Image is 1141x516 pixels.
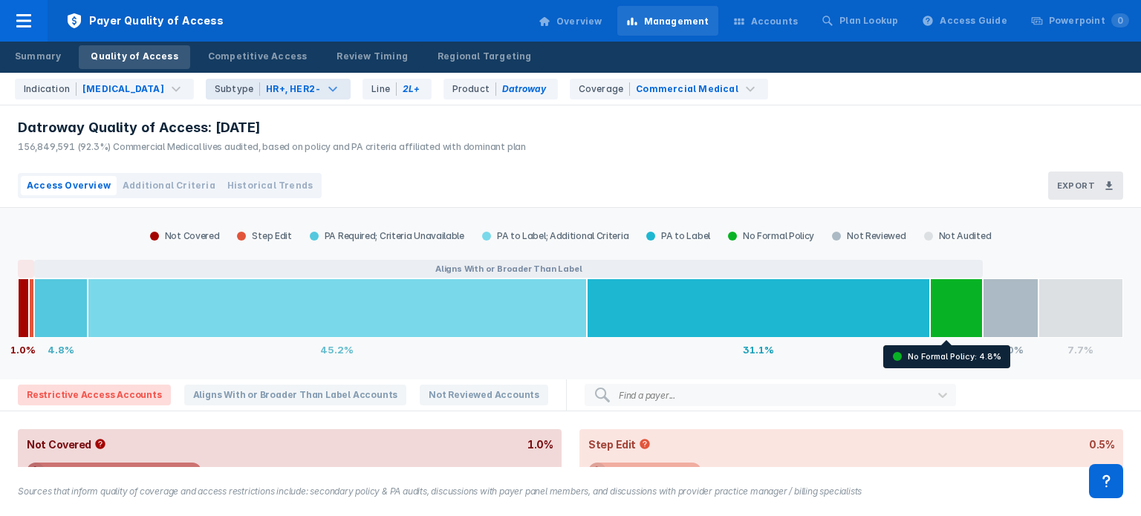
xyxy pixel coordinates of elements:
div: Step Edit [588,438,654,451]
a: Competitive Access [196,45,319,69]
span: Historical Trends [227,179,313,192]
a: Accounts [724,6,807,36]
div: Subtype [215,82,260,96]
div: Access Guide [940,14,1007,27]
div: Accounts [751,15,799,28]
span: Datroway Quality of Access: [DATE] [18,119,261,137]
div: Datroway is the only option [443,79,558,99]
div: No Formal Policy [719,230,823,242]
div: Summary [15,50,61,63]
div: Review Timing [337,50,408,63]
div: Indication [24,82,77,96]
div: Not Covered [141,230,229,242]
div: Find a payer... [619,390,675,401]
div: 4.8% [930,338,983,362]
button: Export [1048,172,1123,200]
div: 7.7% [1038,338,1123,362]
h3: Export [1057,180,1095,191]
div: 0.5% [1089,438,1114,451]
div: PA to Label [637,230,719,242]
a: Review Timing [325,45,420,69]
div: 5.0% [983,338,1038,362]
div: 1.0% [527,438,553,451]
div: PA to Label; Additional Criteria [473,230,637,242]
a: Summary [3,45,73,69]
figcaption: Sources that inform quality of coverage and access restrictions include: secondary policy & PA au... [18,485,1123,498]
div: Not Reviewed [823,230,914,242]
span: Restrictive Access Accounts [18,385,171,405]
div: [MEDICAL_DATA] [82,82,164,96]
div: HR+, HER2- [266,82,321,96]
div: Coverage [579,82,631,96]
a: Quality of Access [79,45,189,69]
div: Plan Lookup [839,14,898,27]
a: Management [617,6,718,36]
span: Additional Criteria [123,179,215,192]
div: 1.0% [18,338,29,362]
div: [MEDICAL_DATA] Health Solutions [51,463,192,480]
div: Powerpoint [1049,14,1129,27]
span: Access Overview [27,179,111,192]
button: Access Overview [21,176,117,195]
div: 4.8% [34,338,87,362]
span: Aligns With or Broader Than Label Accounts [184,385,407,405]
div: Lifetime Healthcare [612,463,692,480]
div: Overview [556,15,602,28]
div: Step Edit [228,230,300,242]
div: Commercial Medical [636,82,738,96]
div: Competitive Access [208,50,308,63]
span: Not Reviewed Accounts [420,385,548,405]
span: 0 [1111,13,1129,27]
button: Additional Criteria [117,176,221,195]
div: Regional Targeting [438,50,532,63]
div: Contact Support [1089,464,1123,498]
a: Regional Targeting [426,45,544,69]
div: Management [644,15,709,28]
button: Historical Trends [221,176,319,195]
div: Not Covered [27,438,109,451]
div: PA Required; Criteria Unavailable [301,230,473,242]
a: Overview [530,6,611,36]
div: 31.1% [587,338,930,362]
div: Quality of Access [91,50,178,63]
div: Not Audited [915,230,1001,242]
div: 156,849,591 (92.3%) Commercial Medical lives audited, based on policy and PA criteria affiliated ... [18,140,526,154]
button: Aligns With or Broader Than Label [34,260,983,278]
div: 45.2% [88,338,587,362]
